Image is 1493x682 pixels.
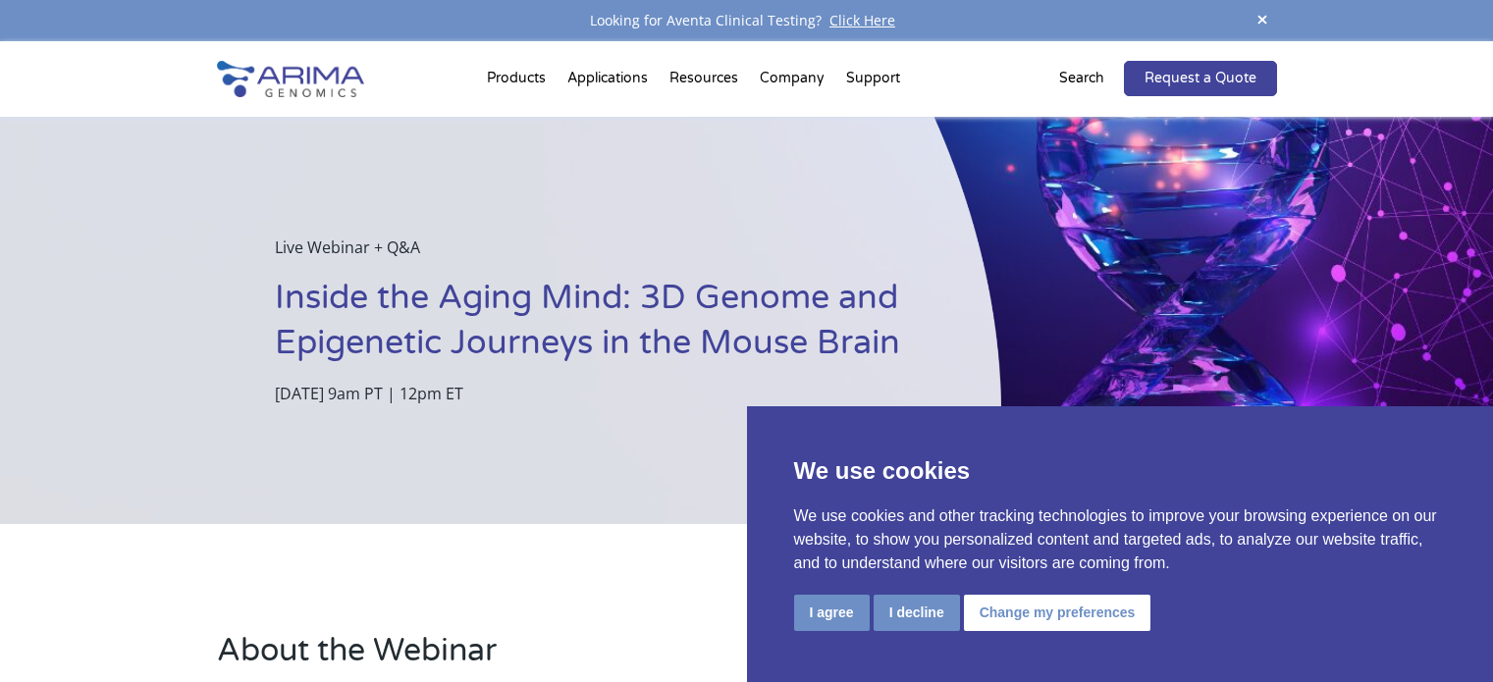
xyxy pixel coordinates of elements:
button: I decline [874,595,960,631]
h1: Inside the Aging Mind: 3D Genome and Epigenetic Journeys in the Mouse Brain [275,276,903,381]
p: We use cookies [794,453,1447,489]
a: Click Here [822,11,903,29]
a: Request a Quote [1124,61,1277,96]
div: Looking for Aventa Clinical Testing? [217,8,1277,33]
p: Search [1059,66,1104,91]
p: Live Webinar + Q&A [275,235,903,276]
button: I agree [794,595,870,631]
p: [DATE] 9am PT | 12pm ET [275,381,903,406]
img: Arima-Genomics-logo [217,61,364,97]
p: We use cookies and other tracking technologies to improve your browsing experience on our website... [794,504,1447,575]
button: Change my preferences [964,595,1151,631]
